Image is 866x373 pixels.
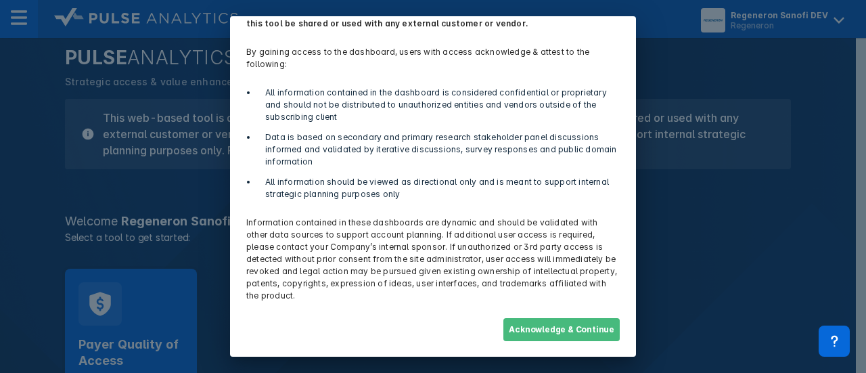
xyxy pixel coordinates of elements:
p: By gaining access to the dashboard, users with access acknowledge & attest to the following: [238,38,628,79]
li: All information contained in the dashboard is considered confidential or proprietary and should n... [257,87,620,123]
button: Acknowledge & Continue [503,318,620,341]
li: Data is based on secondary and primary research stakeholder panel discussions informed and valida... [257,131,620,168]
div: Contact Support [819,326,850,357]
li: All information should be viewed as directional only and is meant to support internal strategic p... [257,176,620,200]
p: Information contained in these dashboards are dynamic and should be validated with other data sou... [238,209,628,310]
